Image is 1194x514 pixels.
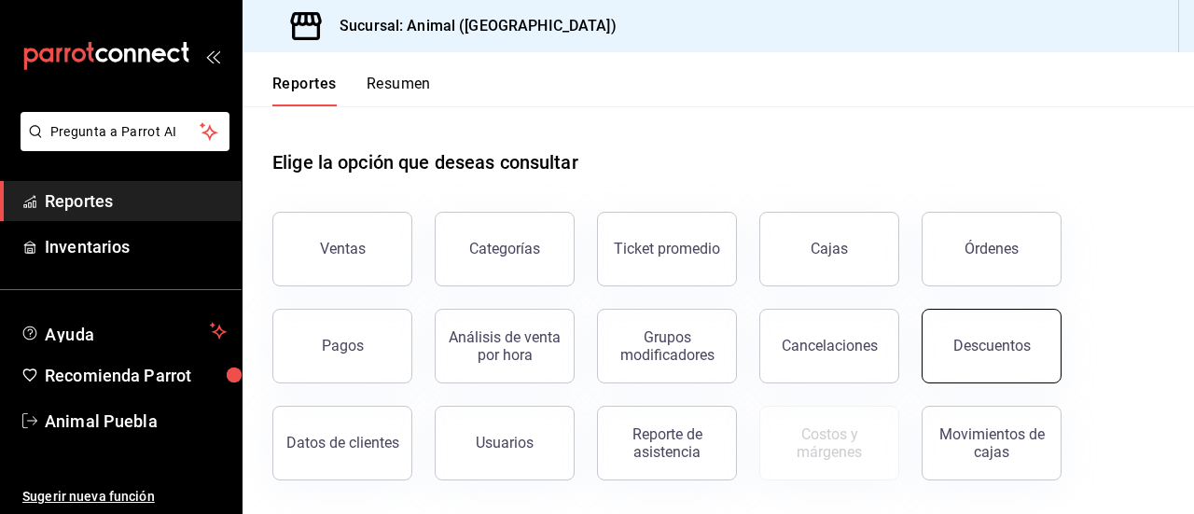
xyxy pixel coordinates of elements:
[597,212,737,286] button: Ticket promedio
[922,212,1062,286] button: Órdenes
[272,75,337,106] button: Reportes
[435,212,575,286] button: Categorías
[922,406,1062,480] button: Movimientos de cajas
[469,240,540,257] div: Categorías
[325,15,617,37] h3: Sucursal: Animal ([GEOGRAPHIC_DATA])
[50,122,201,142] span: Pregunta a Parrot AI
[476,434,534,451] div: Usuarios
[435,309,575,383] button: Análisis de venta por hora
[922,309,1062,383] button: Descuentos
[934,425,1049,461] div: Movimientos de cajas
[272,148,578,176] h1: Elige la opción que deseas consultar
[22,487,227,507] span: Sugerir nueva función
[759,406,899,480] button: Contrata inventarios para ver este reporte
[272,309,412,383] button: Pagos
[759,212,899,286] button: Cajas
[45,409,227,434] span: Animal Puebla
[435,406,575,480] button: Usuarios
[272,406,412,480] button: Datos de clientes
[447,328,562,364] div: Análisis de venta por hora
[811,240,848,257] div: Cajas
[272,75,431,106] div: navigation tabs
[367,75,431,106] button: Resumen
[21,112,229,151] button: Pregunta a Parrot AI
[759,309,899,383] button: Cancelaciones
[286,434,399,451] div: Datos de clientes
[953,337,1031,354] div: Descuentos
[45,320,202,342] span: Ayuda
[771,425,887,461] div: Costos y márgenes
[597,309,737,383] button: Grupos modificadores
[322,337,364,354] div: Pagos
[965,240,1019,257] div: Órdenes
[609,328,725,364] div: Grupos modificadores
[320,240,366,257] div: Ventas
[45,234,227,259] span: Inventarios
[13,135,229,155] a: Pregunta a Parrot AI
[609,425,725,461] div: Reporte de asistencia
[205,49,220,63] button: open_drawer_menu
[272,212,412,286] button: Ventas
[45,363,227,388] span: Recomienda Parrot
[614,240,720,257] div: Ticket promedio
[782,337,878,354] div: Cancelaciones
[45,188,227,214] span: Reportes
[597,406,737,480] button: Reporte de asistencia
